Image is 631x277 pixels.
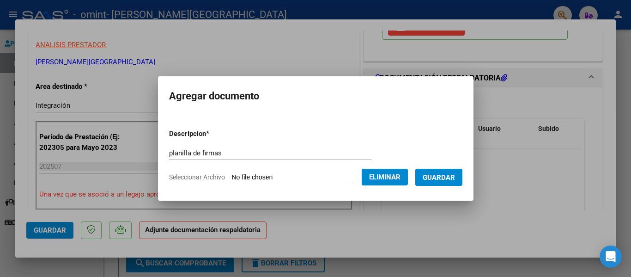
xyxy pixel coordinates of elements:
span: Eliminar [369,173,400,181]
span: Guardar [423,173,455,182]
p: Descripcion [169,129,257,139]
span: Seleccionar Archivo [169,173,225,181]
button: Guardar [415,169,462,186]
div: Open Intercom Messenger [600,246,622,268]
button: Eliminar [362,169,408,185]
h2: Agregar documento [169,87,462,105]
